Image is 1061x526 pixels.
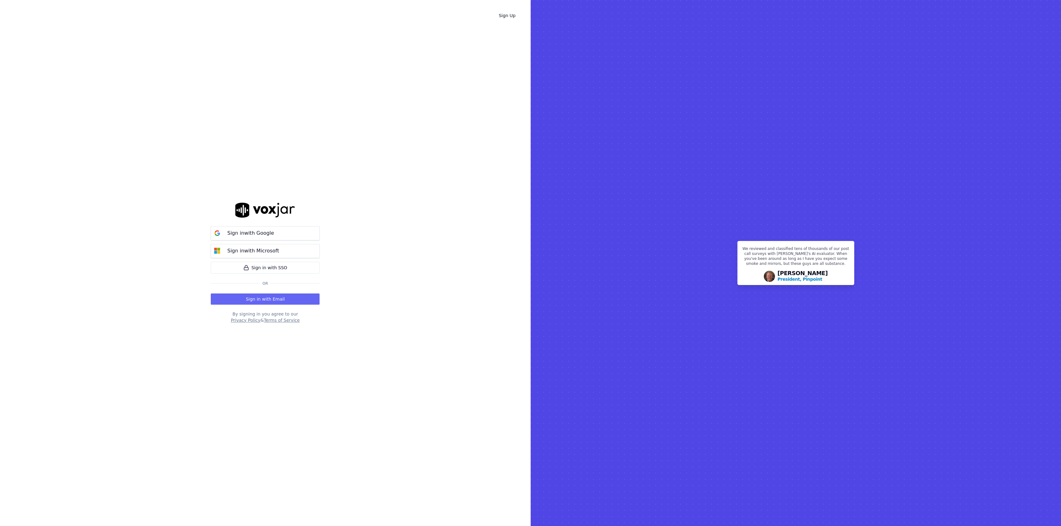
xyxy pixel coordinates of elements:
[211,227,224,239] img: google Sign in button
[741,246,850,269] p: We reviewed and classified tens of thousands of our post call surveys with [PERSON_NAME]'s AI eva...
[211,244,320,258] button: Sign inwith Microsoft
[235,203,295,217] img: logo
[227,229,274,237] p: Sign in with Google
[260,281,270,286] span: Or
[211,311,320,323] div: By signing in you agree to our &
[764,271,775,282] img: Avatar
[211,226,320,240] button: Sign inwith Google
[211,262,320,274] a: Sign in with SSO
[211,245,224,257] img: microsoft Sign in button
[777,276,822,282] p: President, Pinpoint
[777,270,828,282] div: [PERSON_NAME]
[494,10,520,21] a: Sign Up
[211,293,320,305] button: Sign in with Email
[231,317,260,323] button: Privacy Policy
[264,317,300,323] button: Terms of Service
[227,247,279,255] p: Sign in with Microsoft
